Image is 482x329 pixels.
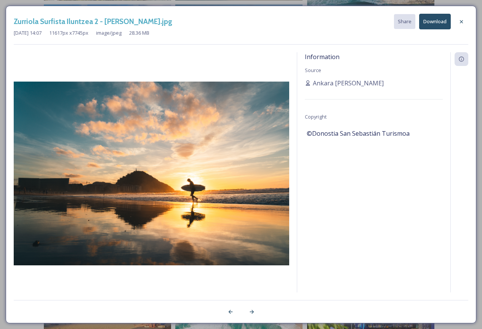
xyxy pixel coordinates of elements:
span: image/jpeg [96,29,122,37]
img: Zurriola%20Surfista%20Iluntzea%202%20-%20Paul%20Michael.jpg [14,82,289,265]
span: Source [305,67,321,74]
span: Copyright [305,113,327,120]
span: 28.36 MB [129,29,149,37]
button: Share [394,14,415,29]
span: 11617 px x 7745 px [49,29,88,37]
span: [DATE] 14:07 [14,29,42,37]
h3: Zurriola Surfista Iluntzea 2 - [PERSON_NAME].jpg [14,16,172,27]
span: Ankara [PERSON_NAME] [313,79,384,88]
span: Information [305,53,339,61]
button: Download [419,14,451,29]
span: ©Donostia San Sebastián Turismoa [307,129,410,138]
